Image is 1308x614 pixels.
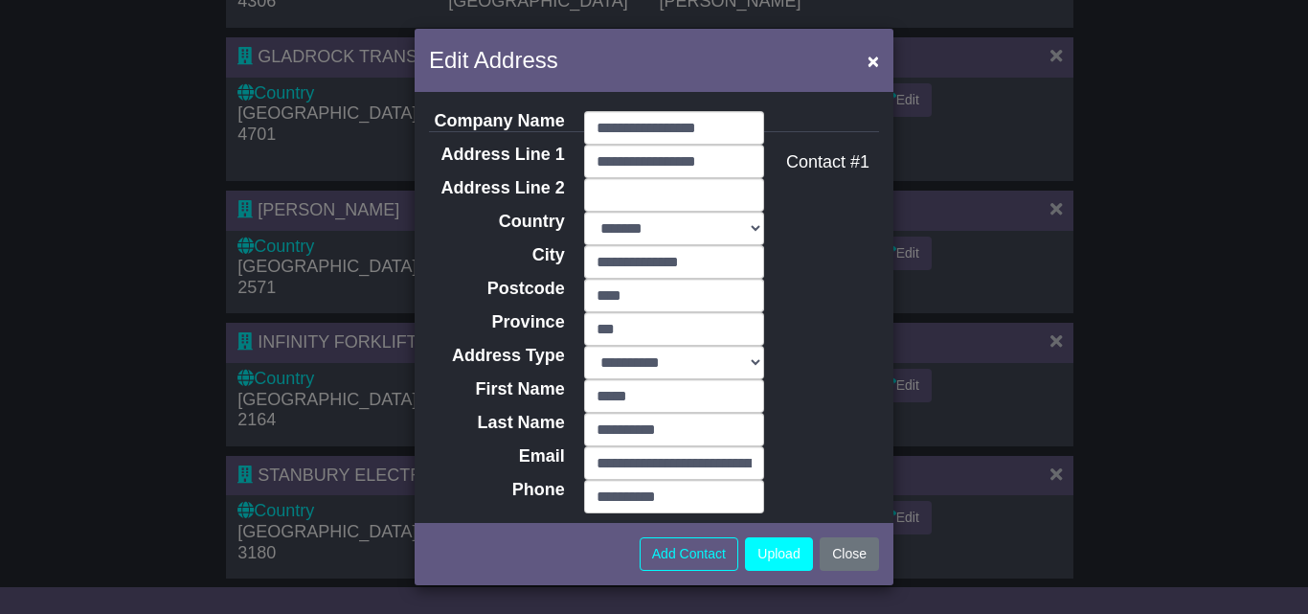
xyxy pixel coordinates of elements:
span: × [868,50,879,72]
label: Country [415,212,575,233]
label: Postcode [415,279,575,300]
label: Address Line 2 [415,178,575,199]
label: Last Name [415,413,575,434]
label: Company Name [415,111,575,132]
label: Province [415,312,575,333]
label: City [415,245,575,266]
label: Phone [415,480,575,501]
label: Address Line 1 [415,145,575,166]
button: Close [858,41,889,80]
h5: Edit Address [429,43,558,78]
button: Upload [745,537,812,571]
span: Contact #1 [786,152,869,171]
label: Email [415,446,575,467]
button: Close [820,537,879,571]
label: First Name [415,379,575,400]
button: Add Contact [640,537,738,571]
label: Address Type [415,346,575,367]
